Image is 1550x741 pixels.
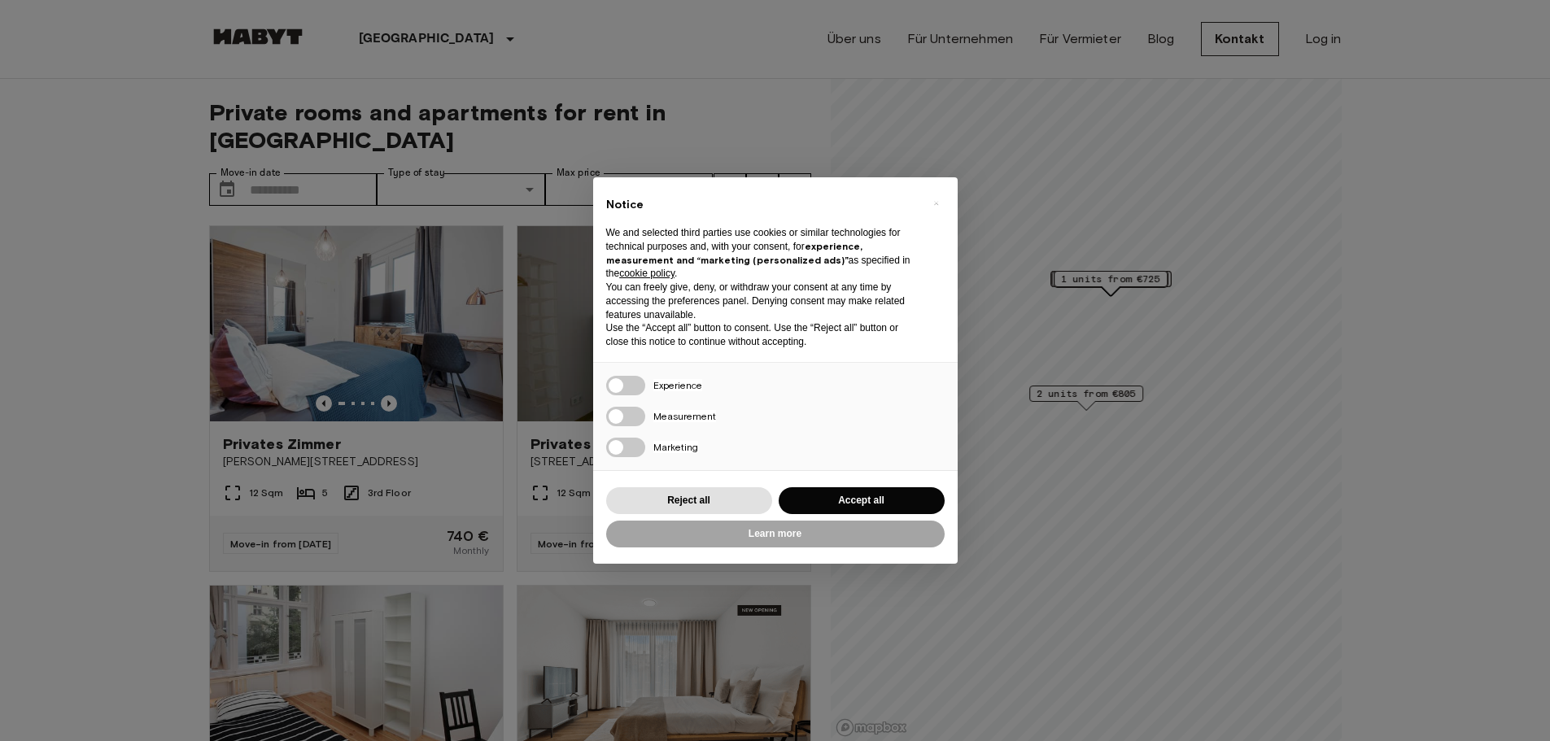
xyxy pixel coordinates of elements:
[933,194,939,213] span: ×
[779,487,945,514] button: Accept all
[606,487,772,514] button: Reject all
[606,321,919,349] p: Use the “Accept all” button to consent. Use the “Reject all” button or close this notice to conti...
[923,190,950,216] button: Close this notice
[606,226,919,281] p: We and selected third parties use cookies or similar technologies for technical purposes and, wit...
[606,281,919,321] p: You can freely give, deny, or withdraw your consent at any time by accessing the preferences pane...
[619,268,675,279] a: cookie policy
[653,379,702,391] span: Experience
[606,197,919,213] h2: Notice
[606,240,862,266] strong: experience, measurement and “marketing (personalized ads)”
[653,410,716,422] span: Measurement
[606,521,945,547] button: Learn more
[653,441,698,453] span: Marketing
